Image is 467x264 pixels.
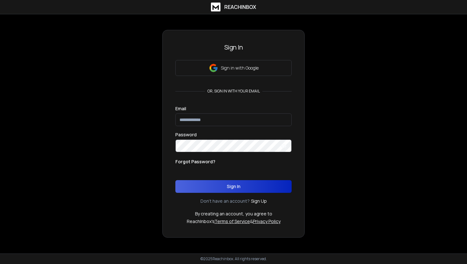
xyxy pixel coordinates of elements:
p: © 2025 Reachinbox. All rights reserved. [200,256,267,261]
h1: ReachInbox [224,3,256,11]
button: Sign in with Google [175,60,292,76]
a: Terms of Service [214,218,250,224]
a: Privacy Policy [253,218,281,224]
p: Sign in with Google [221,65,259,71]
p: Forgot Password? [175,159,215,165]
h3: Sign In [175,43,292,52]
a: Sign Up [251,198,267,204]
p: Don't have an account? [200,198,250,204]
p: By creating an account, you agree to [195,211,272,217]
p: ReachInbox's & [187,218,281,225]
label: Email [175,106,186,111]
label: Password [175,132,197,137]
p: or, sign in with your email [205,89,262,94]
img: logo [211,3,220,11]
button: Sign In [175,180,292,193]
a: ReachInbox [211,3,256,11]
